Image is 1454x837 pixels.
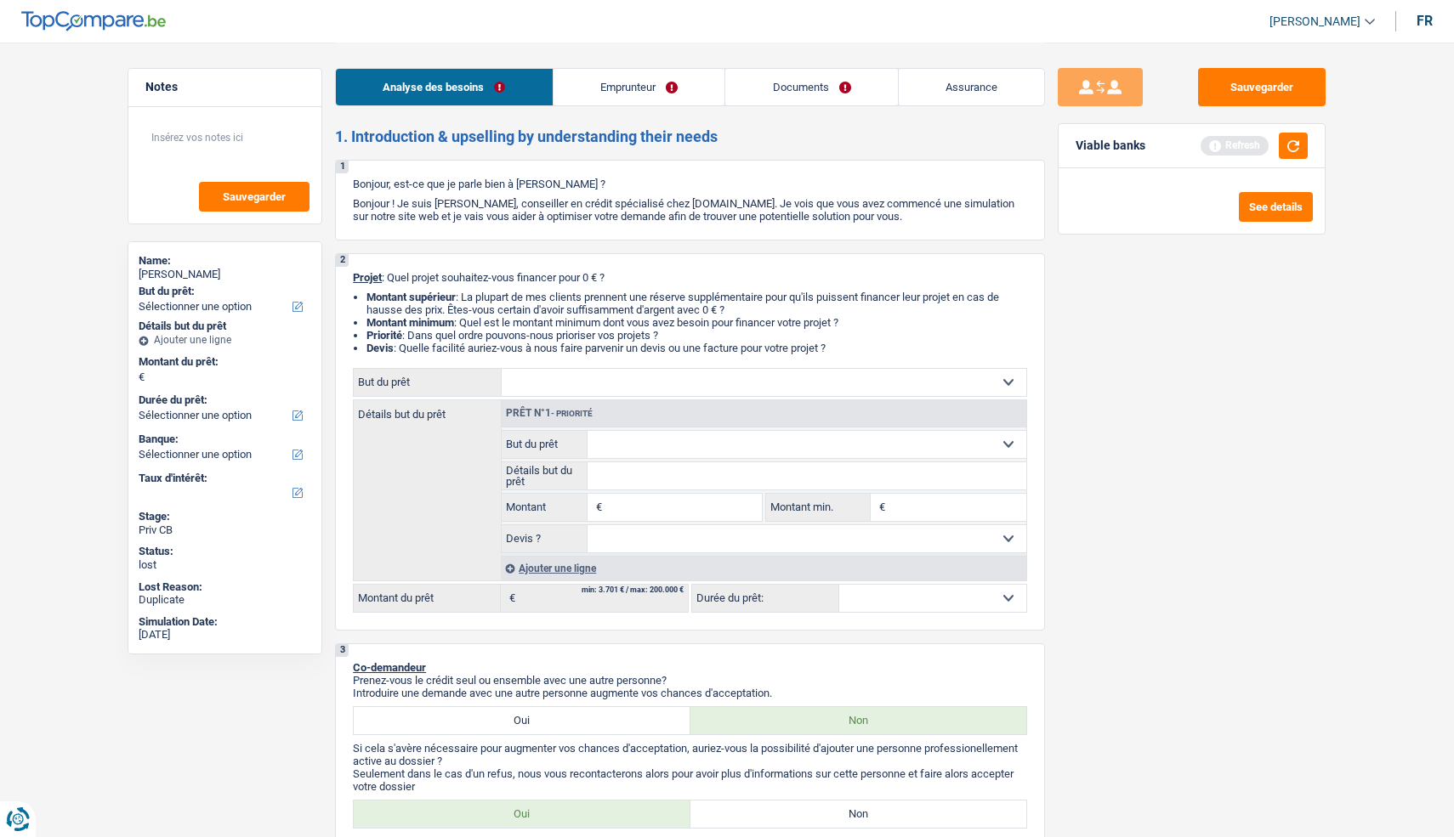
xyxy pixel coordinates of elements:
div: Détails but du prêt [139,320,311,333]
label: Durée du prêt: [139,393,308,407]
img: TopCompare Logo [21,11,166,31]
p: Prenez-vous le crédit seul ou ensemble avec une autre personne? [353,674,1027,687]
label: Détails but du prêt [354,400,501,420]
div: 2 [336,254,349,267]
button: Sauvegarder [1198,68,1326,106]
p: : Quel projet souhaitez-vous financer pour 0 € ? [353,271,1027,284]
label: Oui [354,707,690,734]
li: : Quelle facilité auriez-vous à nous faire parvenir un devis ou une facture pour votre projet ? [366,342,1027,354]
div: [PERSON_NAME] [139,268,311,281]
a: [PERSON_NAME] [1256,8,1375,36]
label: Montant min. [766,494,870,521]
li: : Quel est le montant minimum dont vous avez besoin pour financer votre projet ? [366,316,1027,329]
span: Devis [366,342,394,354]
div: [DATE] [139,628,311,642]
span: € [501,585,520,612]
p: Seulement dans le cas d'un refus, nous vous recontacterons alors pour avoir plus d'informations s... [353,767,1027,793]
li: : La plupart de mes clients prennent une réserve supplémentaire pour qu'ils puissent financer leu... [366,291,1027,316]
strong: Montant minimum [366,316,454,329]
label: Durée du prêt: [692,585,839,612]
div: Ajouter une ligne [139,334,311,346]
p: Bonjour, est-ce que je parle bien à [PERSON_NAME] ? [353,178,1027,190]
span: € [588,494,606,521]
div: Priv CB [139,523,311,537]
div: min: 3.701 € / max: 200.000 € [582,586,684,594]
div: 3 [336,644,349,657]
span: € [139,370,145,384]
button: Sauvegarder [199,182,310,212]
label: Montant [502,494,588,521]
a: Analyse des besoins [336,69,553,105]
div: Duplicate [139,593,311,607]
p: Si cela s'avère nécessaire pour augmenter vos chances d'acceptation, auriez-vous la possibilité d... [353,742,1027,767]
div: fr [1417,13,1433,29]
span: - Priorité [551,409,593,418]
div: Stage: [139,510,311,523]
li: : Dans quel ordre pouvons-nous prioriser vos projets ? [366,329,1027,342]
label: Banque: [139,433,308,446]
label: Devis ? [502,525,588,552]
div: 1 [336,161,349,173]
div: lost [139,558,311,572]
label: Taux d'intérêt: [139,472,308,485]
span: Projet [353,271,382,284]
h5: Notes [145,80,304,94]
label: Montant du prêt: [139,355,308,369]
span: Co-demandeur [353,661,426,674]
strong: Montant supérieur [366,291,456,303]
div: Status: [139,545,311,558]
label: But du prêt [502,431,588,458]
a: Assurance [899,69,1045,105]
div: Lost Reason: [139,580,311,594]
label: But du prêt [354,369,502,396]
div: Name: [139,254,311,268]
div: Viable banks [1076,139,1145,153]
label: Non [690,707,1027,734]
strong: Priorité [366,329,402,342]
p: Introduire une demande avec une autre personne augmente vos chances d'acceptation. [353,687,1027,699]
label: Montant du prêt [354,585,501,612]
p: Bonjour ! Je suis [PERSON_NAME], conseiller en crédit spécialisé chez [DOMAIN_NAME]. Je vois que ... [353,197,1027,223]
a: Documents [725,69,898,105]
label: Détails but du prêt [502,462,588,489]
label: But du prêt: [139,285,308,298]
div: Refresh [1201,136,1269,155]
button: See details [1239,192,1313,222]
label: Non [690,800,1027,828]
label: Oui [354,800,690,828]
div: Prêt n°1 [502,408,597,419]
h2: 1. Introduction & upselling by understanding their needs [335,127,1045,146]
a: Emprunteur [554,69,725,105]
div: Ajouter une ligne [501,556,1026,580]
div: Simulation Date: [139,615,311,629]
span: [PERSON_NAME] [1269,14,1360,29]
span: Sauvegarder [223,191,286,202]
span: € [871,494,889,521]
